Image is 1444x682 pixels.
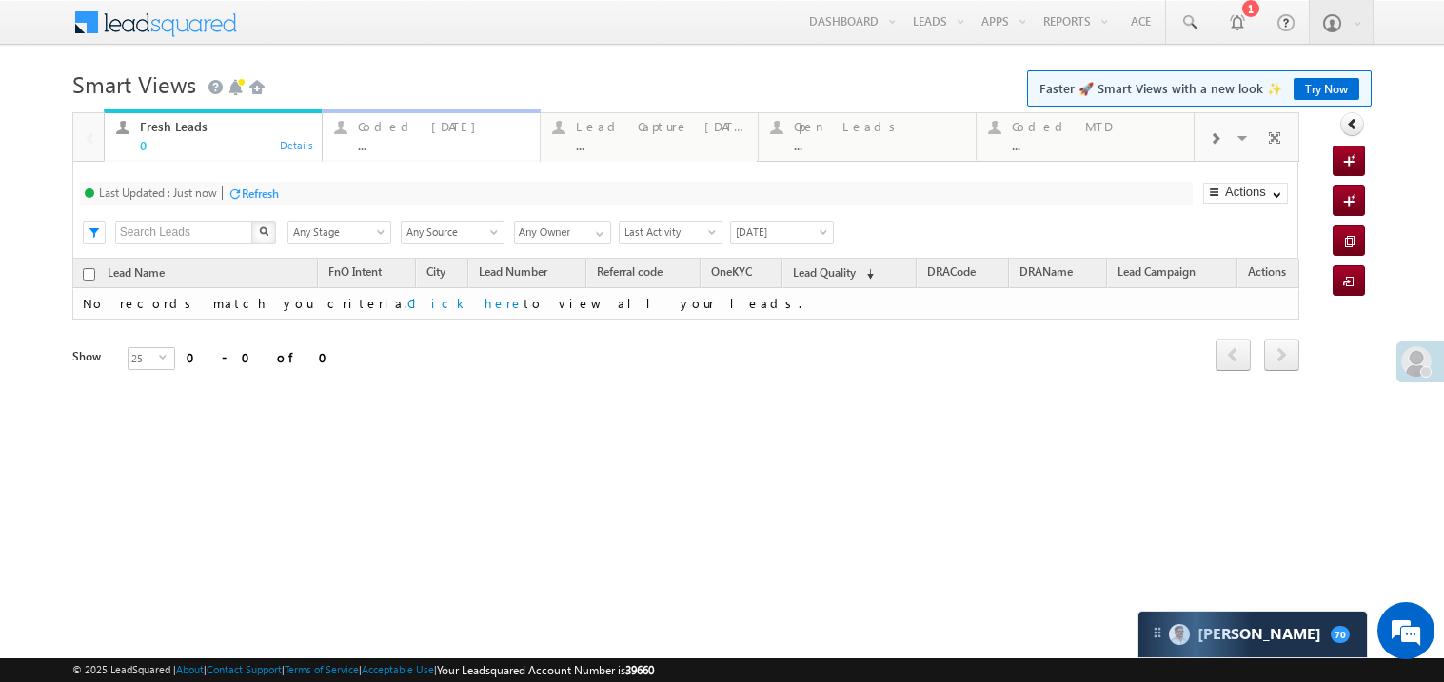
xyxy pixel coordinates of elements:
a: prev [1216,341,1251,371]
span: next [1264,339,1299,371]
span: 25 [129,348,159,369]
a: Terms of Service [285,663,359,675]
div: Details [279,136,315,153]
a: Lead Capture [DATE]... [540,113,759,161]
span: 39660 [625,663,654,677]
span: prev [1216,339,1251,371]
a: Fresh Leads0Details [104,109,323,163]
div: Lead Source Filter [401,220,504,244]
div: 0 - 0 of 0 [187,346,339,368]
a: About [176,663,204,675]
img: Search [259,226,268,236]
div: Coded [DATE] [358,119,528,134]
span: DRAName [1019,264,1073,279]
div: 0 [140,138,310,152]
a: Any Stage [287,221,391,244]
span: Actions [1238,262,1296,286]
span: Referral code [597,264,663,279]
span: FnO Intent [328,264,382,279]
span: Last Activity [620,224,716,241]
a: DRACode [918,262,985,286]
a: Last Activity [619,221,722,244]
img: carter-drag [1150,625,1165,640]
span: select [159,353,174,361]
span: [DATE] [731,224,827,241]
td: No records match you criteria. to view all your leads. [72,288,1299,320]
div: carter-dragCarter[PERSON_NAME]70 [1137,611,1368,658]
span: Lead Quality [793,265,856,280]
a: Lead Name [98,263,174,287]
input: Search Leads [115,221,253,244]
div: ... [794,138,964,152]
a: [DATE] [730,221,834,244]
div: ... [1012,138,1182,152]
span: Any Stage [288,224,385,241]
input: Check all records [83,268,95,281]
a: Lead Quality (sorted descending) [783,262,883,286]
div: ... [576,138,746,152]
a: Open Leads... [758,113,977,161]
a: Lead Number [469,262,557,286]
span: Lead Campaign [1118,264,1196,279]
a: Click here [407,295,524,311]
div: Lead Capture [DATE] [576,119,746,134]
a: Referral code [587,262,672,286]
a: Try Now [1294,78,1359,100]
a: City [417,262,455,286]
div: Fresh Leads [140,119,310,134]
a: Show All Items [585,222,609,241]
div: Lead Stage Filter [287,220,391,244]
div: Last Updated : Just now [99,185,217,200]
span: 70 [1331,626,1350,643]
span: City [426,264,445,279]
a: Acceptable Use [362,663,434,675]
span: (sorted descending) [859,266,874,282]
a: next [1264,341,1299,371]
div: Open Leads [794,119,964,134]
span: Your Leadsquared Account Number is [437,663,654,677]
span: OneKYC [711,264,752,279]
a: Any Source [401,221,504,244]
a: Lead Campaign [1108,262,1205,286]
input: Type to Search [514,221,611,244]
span: DRACode [927,264,976,279]
span: © 2025 LeadSquared | | | | | [72,661,654,679]
button: Actions [1203,183,1288,204]
div: Coded MTD [1012,119,1182,134]
span: Lead Number [479,264,547,279]
div: Owner Filter [514,220,609,244]
div: ... [358,138,528,152]
a: Coded [DATE]... [322,109,541,161]
a: OneKYC [702,262,762,286]
div: Refresh [242,186,279,201]
a: Coded MTD... [976,113,1195,161]
div: Show [72,348,112,365]
a: FnO Intent [319,262,391,286]
a: Contact Support [207,663,282,675]
a: DRAName [1010,262,1082,286]
span: Any Source [402,224,498,241]
span: Smart Views [72,68,196,99]
span: Faster 🚀 Smart Views with a new look ✨ [1039,79,1359,98]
